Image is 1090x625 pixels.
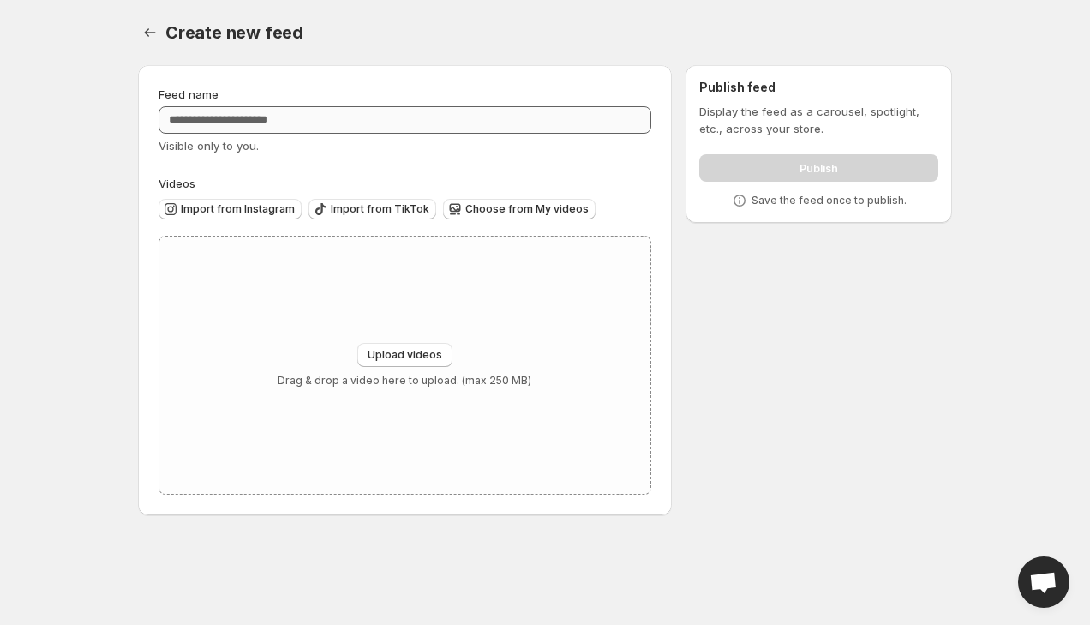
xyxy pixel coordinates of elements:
span: Create new feed [165,22,303,43]
button: Choose from My videos [443,199,596,219]
span: Import from Instagram [181,202,295,216]
div: Open chat [1018,556,1069,608]
span: Upload videos [368,348,442,362]
button: Upload videos [357,343,452,367]
span: Videos [159,177,195,190]
button: Settings [138,21,162,45]
span: Feed name [159,87,219,101]
span: Import from TikTok [331,202,429,216]
button: Import from TikTok [308,199,436,219]
span: Visible only to you. [159,139,259,153]
p: Drag & drop a video here to upload. (max 250 MB) [278,374,531,388]
button: Import from Instagram [159,199,302,219]
span: Choose from My videos [465,202,589,216]
h2: Publish feed [699,79,938,96]
p: Display the feed as a carousel, spotlight, etc., across your store. [699,103,938,137]
p: Save the feed once to publish. [752,194,907,207]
